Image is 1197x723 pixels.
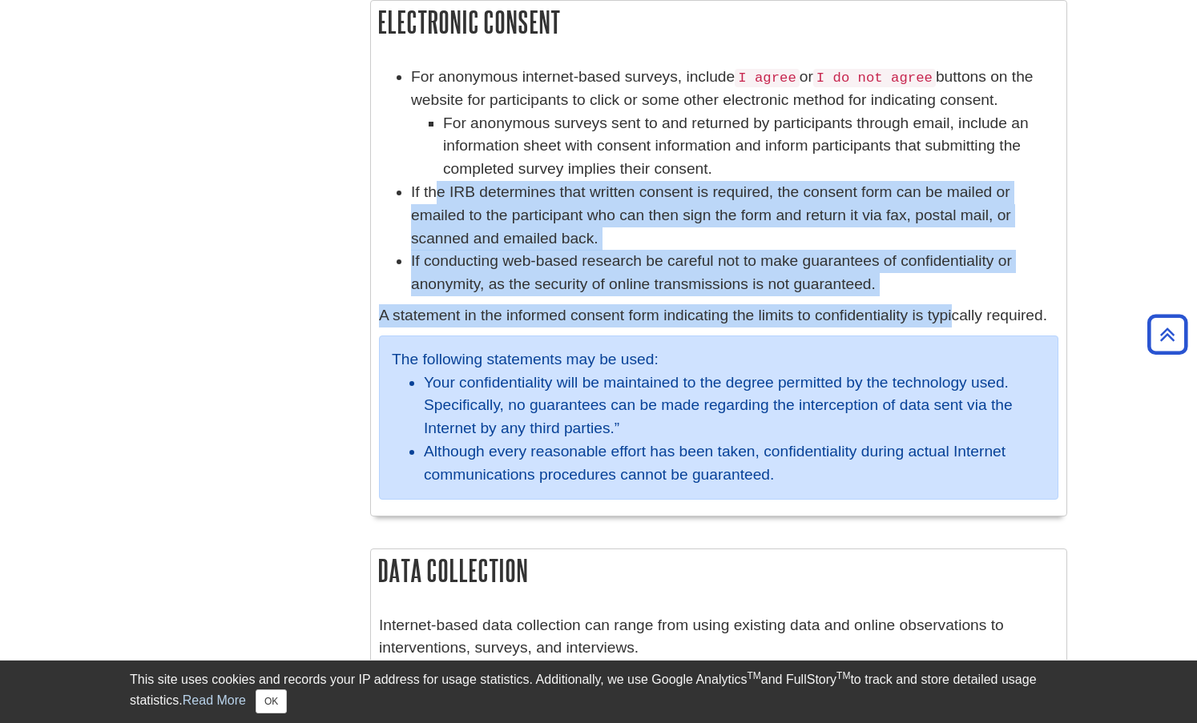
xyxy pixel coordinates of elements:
button: Close [256,689,287,713]
li: For anonymous surveys sent to and returned by participants through email, include an information ... [443,112,1058,181]
li: Although every reasonable effort has been taken, confidentiality during actual Internet communica... [424,440,1046,487]
p: A statement in the informed consent form indicating the limits to confidentiality is typically re... [379,304,1058,327]
li: Your confidentiality will be maintained to the degree permitted by the technology used. Specifica... [424,372,1046,440]
sup: TM [836,670,850,681]
div: This site uses cookies and records your IP address for usage statistics. Additionally, we use Goo... [130,670,1067,713]
h2: Data Collection [371,549,1066,592]
li: For anonymous internet-based surveys, include or buttons on the website for participants to click... [411,66,1058,181]
a: Read More [183,693,246,707]
p: Internet-based data collection can range from using existing data and online observations to inte... [379,614,1058,661]
li: If the IRB determines that written consent is required, the consent form can be mailed or emailed... [411,181,1058,250]
li: If conducting web-based research be careful not to make guarantees of confidentiality or anonymit... [411,250,1058,296]
code: I agree [735,69,800,87]
div: The following statements may be used: [379,335,1058,500]
a: Back to Top [1142,323,1193,345]
code: I do not agree [813,69,936,87]
h2: Electronic Consent [371,1,1066,43]
sup: TM [747,670,760,681]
